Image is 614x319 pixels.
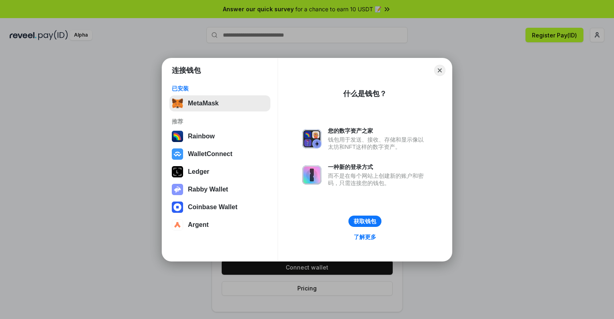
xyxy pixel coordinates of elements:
button: MetaMask [169,95,270,111]
div: Ledger [188,168,209,175]
img: svg+xml,%3Csvg%20xmlns%3D%22http%3A%2F%2Fwww.w3.org%2F2000%2Fsvg%22%20fill%3D%22none%22%20viewBox... [172,184,183,195]
div: Rabby Wallet [188,186,228,193]
div: 获取钱包 [354,218,376,225]
button: Ledger [169,164,270,180]
img: svg+xml,%3Csvg%20xmlns%3D%22http%3A%2F%2Fwww.w3.org%2F2000%2Fsvg%22%20fill%3D%22none%22%20viewBox... [302,165,321,185]
img: svg+xml,%3Csvg%20width%3D%2228%22%20height%3D%2228%22%20viewBox%3D%220%200%2028%2028%22%20fill%3D... [172,202,183,213]
img: svg+xml,%3Csvg%20xmlns%3D%22http%3A%2F%2Fwww.w3.org%2F2000%2Fsvg%22%20fill%3D%22none%22%20viewBox... [302,129,321,148]
div: MetaMask [188,100,218,107]
div: 推荐 [172,118,268,125]
div: Coinbase Wallet [188,204,237,211]
div: Argent [188,221,209,228]
div: 您的数字资产之家 [328,127,428,134]
button: Rainbow [169,128,270,144]
button: Rabby Wallet [169,181,270,198]
div: 了解更多 [354,233,376,241]
h1: 连接钱包 [172,66,201,75]
button: 获取钱包 [348,216,381,227]
div: 钱包用于发送、接收、存储和显示像以太坊和NFT这样的数字资产。 [328,136,428,150]
img: svg+xml,%3Csvg%20width%3D%22120%22%20height%3D%22120%22%20viewBox%3D%220%200%20120%20120%22%20fil... [172,131,183,142]
img: svg+xml,%3Csvg%20width%3D%2228%22%20height%3D%2228%22%20viewBox%3D%220%200%2028%2028%22%20fill%3D... [172,219,183,231]
div: 一种新的登录方式 [328,163,428,171]
img: svg+xml,%3Csvg%20xmlns%3D%22http%3A%2F%2Fwww.w3.org%2F2000%2Fsvg%22%20width%3D%2228%22%20height%3... [172,166,183,177]
div: 已安装 [172,85,268,92]
div: 而不是在每个网站上创建新的账户和密码，只需连接您的钱包。 [328,172,428,187]
button: Argent [169,217,270,233]
button: Coinbase Wallet [169,199,270,215]
button: WalletConnect [169,146,270,162]
a: 了解更多 [349,232,381,242]
img: svg+xml,%3Csvg%20width%3D%2228%22%20height%3D%2228%22%20viewBox%3D%220%200%2028%2028%22%20fill%3D... [172,148,183,160]
div: 什么是钱包？ [343,89,387,99]
div: Rainbow [188,133,215,140]
div: WalletConnect [188,150,233,158]
button: Close [434,65,445,76]
img: svg+xml,%3Csvg%20fill%3D%22none%22%20height%3D%2233%22%20viewBox%3D%220%200%2035%2033%22%20width%... [172,98,183,109]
